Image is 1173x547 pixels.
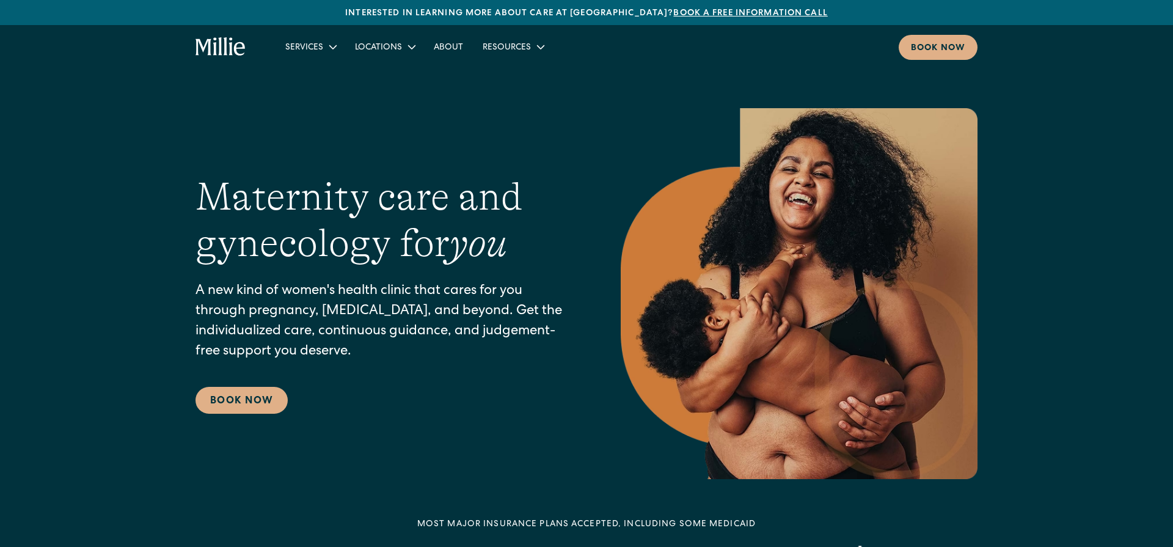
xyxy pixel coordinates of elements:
[285,42,323,54] div: Services
[195,174,572,268] h1: Maternity care and gynecology for
[195,37,246,57] a: home
[899,35,977,60] a: Book now
[473,37,553,57] div: Resources
[345,37,424,57] div: Locations
[355,42,402,54] div: Locations
[450,221,507,265] em: you
[276,37,345,57] div: Services
[417,518,756,531] div: MOST MAJOR INSURANCE PLANS ACCEPTED, INCLUDING some MEDICAID
[673,9,827,18] a: Book a free information call
[195,387,288,414] a: Book Now
[483,42,531,54] div: Resources
[424,37,473,57] a: About
[195,282,572,362] p: A new kind of women's health clinic that cares for you through pregnancy, [MEDICAL_DATA], and bey...
[621,108,977,479] img: Smiling mother with her baby in arms, celebrating body positivity and the nurturing bond of postp...
[911,42,965,55] div: Book now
